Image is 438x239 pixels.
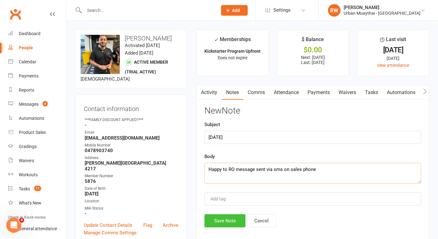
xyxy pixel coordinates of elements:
[125,60,168,74] span: Active member (trial active)
[214,35,251,47] div: Memberships
[344,10,420,16] div: Urban Muaythai - [GEOGRAPHIC_DATA]
[85,191,178,197] strong: [DATE]
[19,59,36,64] div: Calendar
[8,125,66,140] a: Product Sales
[85,198,178,204] div: Location
[81,35,120,74] img: image1753169466.png
[19,186,30,191] div: Tasks
[363,55,423,62] div: [DATE]
[19,73,39,78] div: Payments
[380,35,406,47] div: Last visit
[19,226,57,231] div: General attendance
[8,27,66,41] a: Dashboard
[125,43,160,48] time: Activated [DATE]
[84,229,137,236] a: Manage Comms Settings
[8,140,66,154] a: Gradings
[273,3,291,17] span: Settings
[204,163,421,183] textarea: Happy to RO message sent via sms on sales phone
[43,101,48,106] span: 6
[283,55,343,65] p: Next: [DATE] Last: [DATE]
[34,186,41,191] span: 11
[84,103,178,112] h3: Contact information
[19,45,33,50] div: People
[283,47,343,53] div: $0.00
[210,195,232,203] input: Add tag
[247,214,276,227] button: Cancel
[344,5,420,10] div: [PERSON_NAME]
[6,218,21,233] iframe: Intercom live chat
[8,182,66,196] a: Tasks 11
[85,135,178,141] strong: [EMAIL_ADDRESS][DOMAIN_NAME]
[85,142,178,148] div: Mobile Number
[303,85,334,100] a: Payments
[85,173,178,179] div: Member Number
[222,85,243,100] a: Notes
[8,222,66,236] a: General attendance kiosk mode
[85,178,178,184] strong: 5876
[8,69,66,83] a: Payments
[204,131,421,144] input: optional
[85,186,178,192] div: Date of Birth
[204,49,261,54] strong: Kickstarter Program Upfront
[19,158,34,163] div: Waivers
[221,5,248,16] button: Add
[377,63,409,68] a: view attendance
[214,37,218,43] i: ✓
[19,88,34,93] div: Reports
[85,117,178,123] div: ***FAMILY DISCOUNT APPLIED?***
[204,106,421,116] h3: New Note
[19,116,44,121] div: Automations
[81,35,182,42] h3: [PERSON_NAME]
[243,85,269,100] a: Comms
[19,144,37,149] div: Gradings
[8,196,66,210] a: What's New
[19,172,38,177] div: Workouts
[85,130,178,135] div: Email
[8,55,66,69] a: Calendar
[85,160,178,172] strong: [PERSON_NAME][GEOGRAPHIC_DATA] 4217
[363,47,423,53] div: [DATE]
[85,148,178,153] strong: 0478903740
[361,85,383,100] a: Tasks
[204,121,220,128] label: Subject
[85,155,178,161] div: Address
[85,211,178,216] strong: -
[85,122,178,128] strong: -
[8,83,66,97] a: Reports
[302,35,324,47] div: $ Balance
[328,4,340,17] div: RW
[8,168,66,182] a: Workouts
[232,8,240,13] span: Add
[204,153,215,160] label: Body
[19,200,41,205] div: What's New
[8,97,66,111] a: Messages 6
[84,221,132,229] a: Update Contact Details
[8,154,66,168] a: Waivers
[143,221,152,229] a: Flag
[85,205,178,211] div: MIA Status
[19,218,24,223] span: 4
[197,85,222,100] a: Activity
[19,31,40,36] div: Dashboard
[19,130,46,135] div: Product Sales
[383,85,420,100] a: Automations
[19,102,39,107] div: Messages
[8,111,66,125] a: Automations
[8,6,23,22] a: Clubworx
[125,50,153,56] time: Added [DATE]
[81,76,130,82] span: [DEMOGRAPHIC_DATA]
[204,214,245,227] button: Save Note
[218,55,247,60] span: Does not expire
[163,221,178,229] a: Archive
[82,6,213,15] input: Search...
[334,85,361,100] a: Waivers
[8,41,66,55] a: People
[269,85,303,100] a: Attendance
